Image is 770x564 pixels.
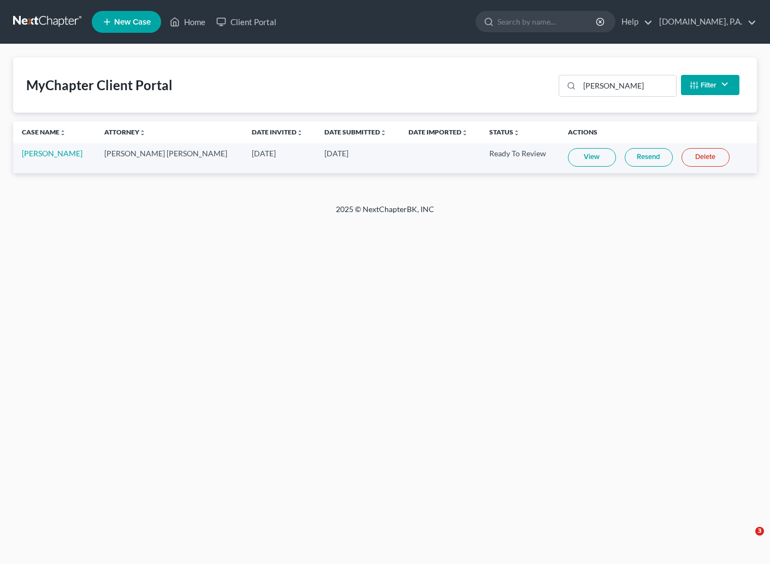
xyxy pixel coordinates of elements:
[297,130,303,136] i: unfold_more
[497,11,597,32] input: Search by name...
[481,143,559,173] td: Ready To Review
[22,128,66,136] a: Case Nameunfold_more
[681,75,739,95] button: Filter
[96,143,244,173] td: [PERSON_NAME] [PERSON_NAME]
[559,121,757,143] th: Actions
[625,148,673,167] a: Resend
[380,130,387,136] i: unfold_more
[164,12,211,32] a: Home
[733,527,759,553] iframe: Intercom live chat
[60,130,66,136] i: unfold_more
[114,18,151,26] span: New Case
[408,128,468,136] a: Date Importedunfold_more
[579,75,676,96] input: Search...
[682,148,730,167] a: Delete
[74,204,696,224] div: 2025 © NextChapterBK, INC
[513,130,520,136] i: unfold_more
[461,130,468,136] i: unfold_more
[324,149,348,158] span: [DATE]
[22,149,82,158] a: [PERSON_NAME]
[252,128,303,136] a: Date Invitedunfold_more
[26,77,173,94] div: MyChapter Client Portal
[104,128,146,136] a: Attorneyunfold_more
[654,12,756,32] a: [DOMAIN_NAME], P.A.
[139,130,146,136] i: unfold_more
[568,148,616,167] a: View
[324,128,387,136] a: Date Submittedunfold_more
[616,12,653,32] a: Help
[211,12,282,32] a: Client Portal
[252,149,276,158] span: [DATE]
[755,527,764,536] span: 3
[489,128,520,136] a: Statusunfold_more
